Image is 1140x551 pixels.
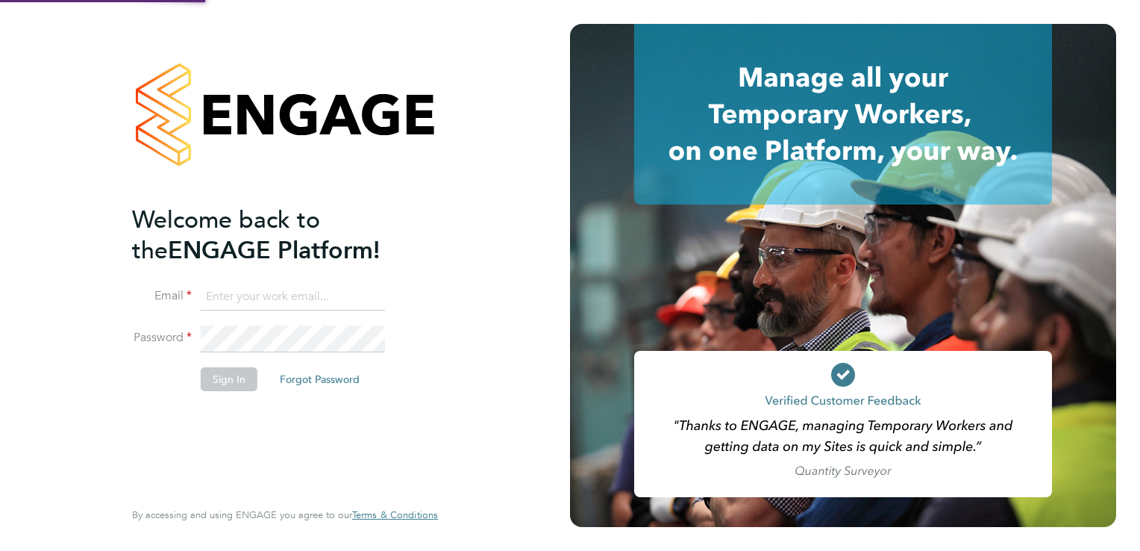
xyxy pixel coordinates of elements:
[132,205,320,265] span: Welcome back to the
[352,508,438,521] span: Terms & Conditions
[201,284,385,311] input: Enter your work email...
[132,288,192,304] label: Email
[132,205,423,266] h2: ENGAGE Platform!
[132,330,192,346] label: Password
[352,509,438,521] a: Terms & Conditions
[268,367,372,391] button: Forgot Password
[132,508,438,521] span: By accessing and using ENGAGE you agree to our
[201,367,257,391] button: Sign In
